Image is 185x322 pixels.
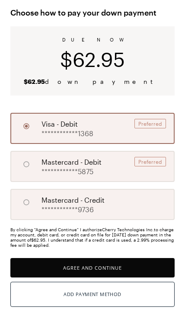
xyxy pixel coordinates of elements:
span: down payment [24,78,162,85]
span: DUE NOW [62,37,123,42]
span: visa - debit [41,119,78,129]
div: By clicking "Agree and Continue" I authorize Cherry Technologies Inc. to charge my account, debit... [10,227,175,248]
span: $62.95 [60,48,125,71]
b: $62.95 [24,78,45,85]
span: mastercard - credit [41,195,105,205]
span: Choose how to pay your down payment [10,6,175,19]
button: Add Payment Method [10,282,175,307]
div: Preferred [134,119,166,128]
button: Agree and Continue [10,258,175,277]
div: Preferred [134,157,166,166]
span: mastercard - debit [41,157,102,167]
